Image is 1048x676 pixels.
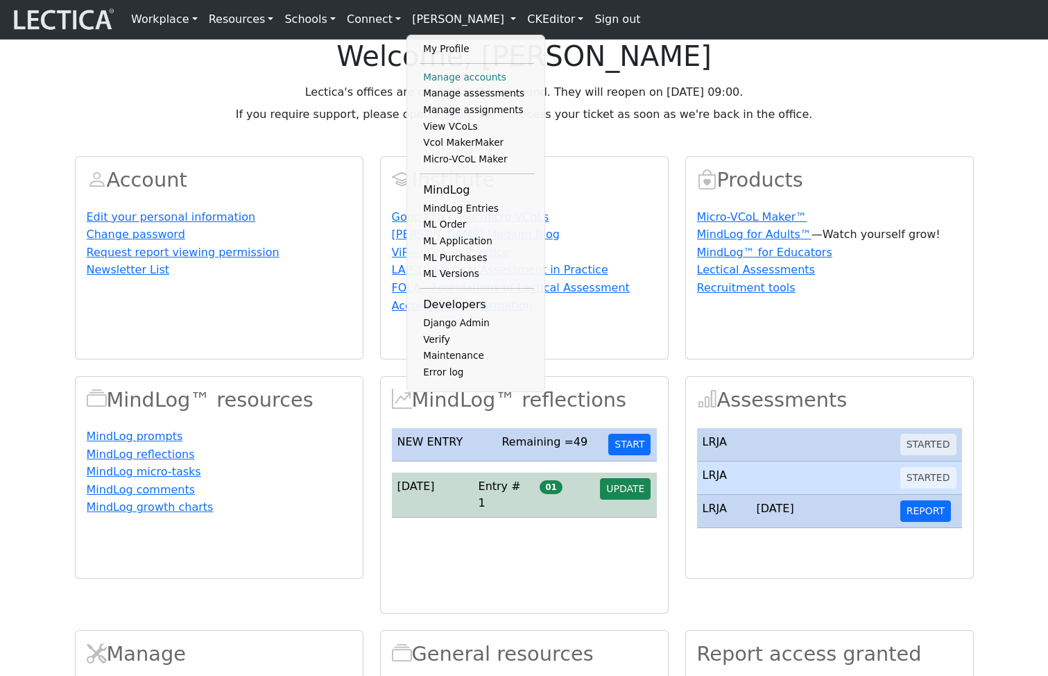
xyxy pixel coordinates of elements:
a: Good in a crisis micro-VCoLs [392,210,549,223]
a: MindLog growth charts [87,500,214,514]
span: MindLog [392,388,412,412]
h2: General resources [392,642,657,666]
h2: MindLog™ reflections [392,388,657,412]
p: If you require support, please open a . We'll process your ticket as soon as we're back in the of... [75,106,974,123]
button: REPORT [900,500,951,522]
a: MindLog Entries [420,201,534,217]
a: Micro-VCoL Maker™ [697,210,807,223]
button: START [608,434,651,455]
a: Edit your personal information [87,210,256,223]
a: Lectical Assessments [697,263,815,276]
a: Manage accounts [420,69,534,86]
td: Remaining = [496,428,603,462]
td: LRJA [697,428,751,462]
a: MindLog prompts [87,430,183,443]
span: 49 [574,435,587,448]
a: [PERSON_NAME] [406,6,522,33]
td: NEW ENTRY [392,428,497,462]
a: MindLog comments [87,483,196,496]
a: My Profile [420,41,534,58]
a: [PERSON_NAME] Medium Blog [392,228,560,241]
h2: Report access granted [697,642,962,666]
span: Manage [87,642,107,666]
a: Workplace [126,6,203,33]
a: Django Admin [420,315,534,332]
a: Verify [420,332,534,348]
span: UPDATE [606,483,644,494]
a: Change password [87,228,185,241]
a: Vcol MakerMaker [420,135,534,151]
span: [DATE] [757,502,794,515]
a: ML Purchases [420,250,534,267]
h2: Assessments [697,388,962,412]
h2: Account [87,168,352,192]
a: Micro-VCoL Maker [420,151,534,168]
span: Assessments [697,388,717,412]
h2: Manage [87,642,352,666]
span: 01 [540,480,562,494]
a: MindLog for Adults™ [697,228,811,241]
a: Manage assignments [420,102,534,119]
span: Account [392,168,412,192]
a: Recruitment tools [697,281,796,294]
a: Connect [341,6,406,33]
p: —Watch yourself grow! [697,226,962,243]
a: Resources [203,6,280,33]
p: Lectica's offices are closed for the weekend. They will reopen on [DATE] 09:00. [75,84,974,101]
a: Accreditation information [392,299,533,312]
span: MindLog™ resources [87,388,107,412]
h2: Institute [392,168,657,192]
a: MindLog™ for Educators [697,246,832,259]
a: MindLog reflections [87,448,195,461]
a: LAP-1—Lectical Assessment in Practice [392,263,608,276]
img: lecticalive [10,6,114,33]
a: MindLog micro-tasks [87,465,201,478]
a: ML Versions [420,266,534,282]
a: Sign out [589,6,646,33]
a: Maintenance [420,348,534,364]
a: Error log [420,364,534,381]
a: FOLA—Foundations of Lectical Assessment [392,281,630,294]
td: Entry # 1 [473,473,535,518]
a: CKEditor [522,6,589,33]
span: Account [87,168,107,192]
td: LRJA [697,495,751,528]
a: Newsletter List [87,263,170,276]
span: [DATE] [397,480,435,493]
a: Request report viewing permission [87,246,280,259]
a: Schools [279,6,341,33]
td: LRJA [697,462,751,495]
span: Resources [392,642,412,666]
a: View VCoLs [420,119,534,135]
ul: [PERSON_NAME] [420,41,534,381]
li: Developers [420,294,534,315]
button: UPDATE [600,478,651,500]
li: MindLog [420,180,534,201]
h2: Products [697,168,962,192]
h2: MindLog™ resources [87,388,352,412]
a: ML Application [420,233,534,250]
a: ViP—VCoL in Practice [392,246,510,259]
a: ML Order [420,217,534,233]
span: Products [697,168,717,192]
a: Manage assessments [420,85,534,102]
